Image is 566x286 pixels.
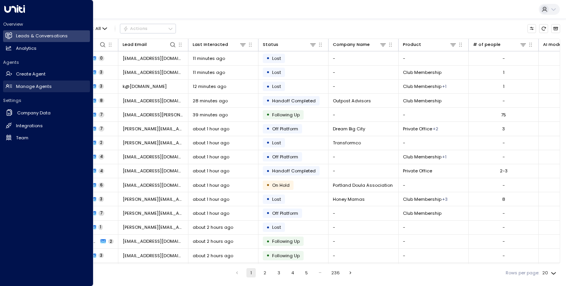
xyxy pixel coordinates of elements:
[316,268,325,277] div: …
[3,68,90,80] a: Create Agent
[539,24,548,33] span: Refresh
[266,123,270,134] div: •
[123,83,167,89] span: k@kpf.me
[272,112,300,118] span: Following Up
[503,224,505,230] div: -
[123,154,184,160] span: buchtelheidi.9@gmail.com
[272,238,300,244] span: Following Up
[123,69,184,75] span: pfujas@gmail.com
[543,41,562,48] div: AI mode
[473,41,501,48] div: # of people
[3,97,90,104] h2: Settings
[403,69,441,75] span: Club Membership
[403,126,432,132] span: Private Office
[399,235,469,248] td: -
[123,126,184,132] span: alex@dreambigcity.org
[193,168,229,174] span: about 1 hour ago
[193,253,233,259] span: about 2 hours ago
[98,56,104,61] span: 0
[263,41,316,48] div: Status
[193,182,229,188] span: about 1 hour ago
[272,69,281,75] span: Lost
[272,83,281,89] span: Lost
[473,41,527,48] div: # of people
[16,71,46,77] h2: Create Agent
[95,26,101,31] span: All
[193,112,228,118] span: 39 minutes ago
[502,126,505,132] div: 3
[333,182,393,188] span: Portland Doula Association
[98,70,104,75] span: 3
[288,268,297,277] button: Go to page 4
[302,268,311,277] button: Go to page 5
[246,268,256,277] button: page 1
[98,182,104,188] span: 6
[503,69,504,75] div: 1
[266,250,270,261] div: •
[502,196,505,202] div: 8
[272,182,290,188] span: On Hold
[3,81,90,92] a: Manage Agents
[108,239,114,244] span: 2
[442,196,448,202] div: Private Office,Private Suite,Resident Desk
[272,154,298,160] span: Off Platform
[98,168,104,174] span: 4
[193,55,225,61] span: 11 minutes ago
[329,66,399,79] td: -
[266,180,270,190] div: •
[403,210,441,216] span: Club Membership
[442,154,446,160] div: Resident Desk
[193,210,229,216] span: about 1 hour ago
[399,249,469,262] td: -
[329,221,399,234] td: -
[123,140,184,146] span: joshua.stephens@transformco.com
[193,41,228,48] div: Last Interacted
[542,268,558,278] div: 20
[3,59,90,65] h2: Agents
[272,224,281,230] span: Lost
[272,126,298,132] span: Off Platform
[16,83,52,90] h2: Manage Agents
[329,164,399,178] td: -
[123,26,148,31] div: Actions
[16,123,43,129] h2: Integrations
[123,98,184,104] span: mark@outpostadvisors.net
[123,112,184,118] span: andi.keyes@gmail.com
[98,98,104,104] span: 8
[272,196,281,202] span: Lost
[3,42,90,54] a: Analytics
[329,51,399,65] td: -
[329,249,399,262] td: -
[120,24,176,33] button: Actions
[500,168,508,174] div: 2-3
[266,166,270,176] div: •
[266,222,270,233] div: •
[329,206,399,220] td: -
[98,140,104,146] span: 2
[442,83,446,89] div: Resident Desk
[403,98,441,104] span: Club Membership
[433,126,438,132] div: Private Suite,Resident Desk
[16,33,68,39] h2: Leads & Conversations
[403,41,421,48] div: Product
[399,51,469,65] td: -
[333,140,361,146] span: Transformco
[98,154,104,160] span: 4
[503,98,505,104] div: -
[266,208,270,218] div: •
[399,178,469,192] td: -
[403,154,441,160] span: Club Membership
[3,30,90,42] a: Leads & Conversations
[3,120,90,132] a: Integrations
[263,41,278,48] div: Status
[329,108,399,121] td: -
[16,45,37,52] h2: Analytics
[333,126,365,132] span: Dream Big City
[98,112,104,118] span: 7
[120,24,176,33] div: Button group with a nested menu
[123,168,184,174] span: hollyd74@gmail.com
[329,263,399,276] td: -
[503,83,504,89] div: 1
[330,268,341,277] button: Go to page 236
[260,268,270,277] button: Go to page 2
